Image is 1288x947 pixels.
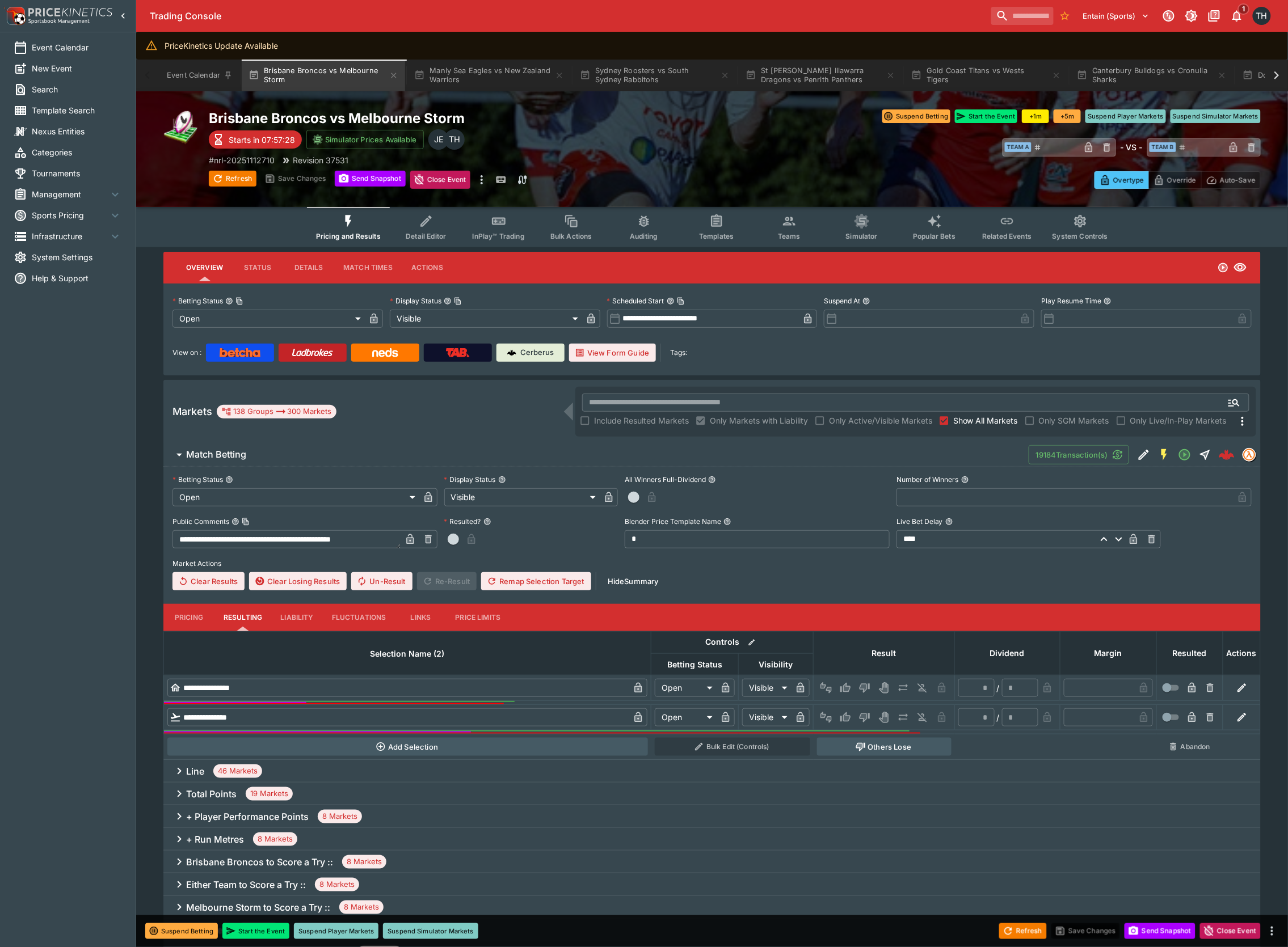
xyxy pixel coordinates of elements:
p: Resulted? [444,517,481,526]
span: System Settings [32,251,122,263]
button: Play Resume Time [1104,297,1112,305]
th: Dividend [955,631,1060,675]
button: Display StatusCopy To Clipboard [444,297,452,305]
button: Notifications [1227,6,1247,26]
span: Template Search [32,104,122,116]
button: Un-Result [351,572,412,590]
th: Margin [1060,631,1157,675]
button: Suspend Player Markets [294,923,378,939]
img: Neds [372,348,398,357]
button: Suspend Betting [882,109,950,123]
span: Tournaments [32,167,122,179]
span: Include Resulted Markets [594,415,689,426]
th: Result [814,631,955,675]
button: Push [894,708,912,726]
button: Copy To Clipboard [242,518,250,526]
div: / [997,682,1000,694]
button: Scheduled StartCopy To Clipboard [667,297,675,305]
p: Public Comments [172,517,229,526]
span: 1 [1238,3,1250,15]
span: System Controls [1053,232,1108,240]
span: Detail Editor [406,232,446,240]
button: Others Lose [817,738,952,756]
div: Visible [444,488,600,506]
button: Live Bet Delay [945,518,953,526]
button: +1m [1022,109,1049,123]
button: Brisbane Broncos vs Melbourne Storm [242,60,405,91]
button: Start the Event [955,109,1017,123]
p: Overtype [1113,174,1144,186]
button: Copy To Clipboard [454,297,462,305]
button: Refresh [209,171,256,187]
span: Infrastructure [32,230,108,242]
button: Copy To Clipboard [235,297,243,305]
span: Only SGM Markets [1039,415,1109,426]
button: Blender Price Template Name [723,518,731,526]
span: Sports Pricing [32,209,108,221]
button: Close Event [1200,923,1261,939]
button: Details [283,254,334,281]
span: Only Active/Visible Markets [829,415,932,426]
span: 46 Markets [213,766,262,777]
span: Team A [1005,142,1032,152]
p: All Winners Full-Dividend [625,475,706,484]
span: Betting Status [655,658,735,671]
svg: Open [1218,262,1229,273]
button: Resulted? [483,518,491,526]
button: Open [1224,392,1244,413]
span: 8 Markets [253,834,297,845]
div: Start From [1095,171,1261,189]
button: Match Betting [163,443,1029,466]
button: 19184Transaction(s) [1029,445,1129,464]
span: Only Live/In-Play Markets [1130,415,1227,426]
img: Sportsbook Management [28,19,90,24]
th: Resulted [1157,631,1223,675]
div: 5b643fc3-95b2-46d2-875a-bd3b0c35928f [1219,447,1235,463]
div: Visible [742,708,792,726]
button: Add Selection [167,738,648,756]
p: Override [1167,174,1196,186]
button: Edit Detail [1134,445,1154,465]
p: Starts in 07:57:28 [229,134,295,146]
div: / [997,712,1000,724]
h6: + Run Metres [186,834,244,845]
label: View on : [172,344,201,362]
button: Canterbury Bulldogs vs Cronulla Sharks [1070,60,1234,91]
button: Bulk Edit (Controls) [655,738,810,756]
img: TabNZ [446,348,470,357]
div: Open [655,708,717,726]
button: Start the Event [222,923,289,939]
a: Cerberus [496,344,565,362]
p: Suspend At [824,296,860,306]
span: Only Markets with Liability [710,415,808,426]
input: search [991,7,1054,25]
button: Remap Selection Target [481,572,591,590]
span: Nexus Entities [32,125,122,137]
button: Number of Winners [961,476,969,484]
a: 5b643fc3-95b2-46d2-875a-bd3b0c35928f [1215,443,1238,466]
button: Connected to PK [1159,6,1179,26]
span: Categories [32,146,122,158]
button: Bulk edit [744,635,759,650]
button: Links [395,604,447,631]
button: All Winners Full-Dividend [708,476,716,484]
span: Related Events [982,232,1032,240]
div: Open [172,488,419,506]
span: Auditing [630,232,658,240]
img: PriceKinetics [28,8,112,16]
button: Price Limits [447,604,510,631]
button: Clear Losing Results [249,572,347,590]
button: Select Tenant [1076,7,1156,25]
img: rugby_league.png [163,109,200,146]
button: Resulting [214,604,271,631]
div: James Edlin [428,129,449,150]
span: Re-Result [417,572,477,590]
p: Betting Status [172,296,223,306]
p: Scheduled Start [607,296,664,306]
button: Match Times [334,254,402,281]
svg: More [1236,415,1249,428]
button: Push [894,679,912,697]
div: Open [172,310,365,328]
button: Betting Status [225,476,233,484]
span: Team B [1150,142,1176,152]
